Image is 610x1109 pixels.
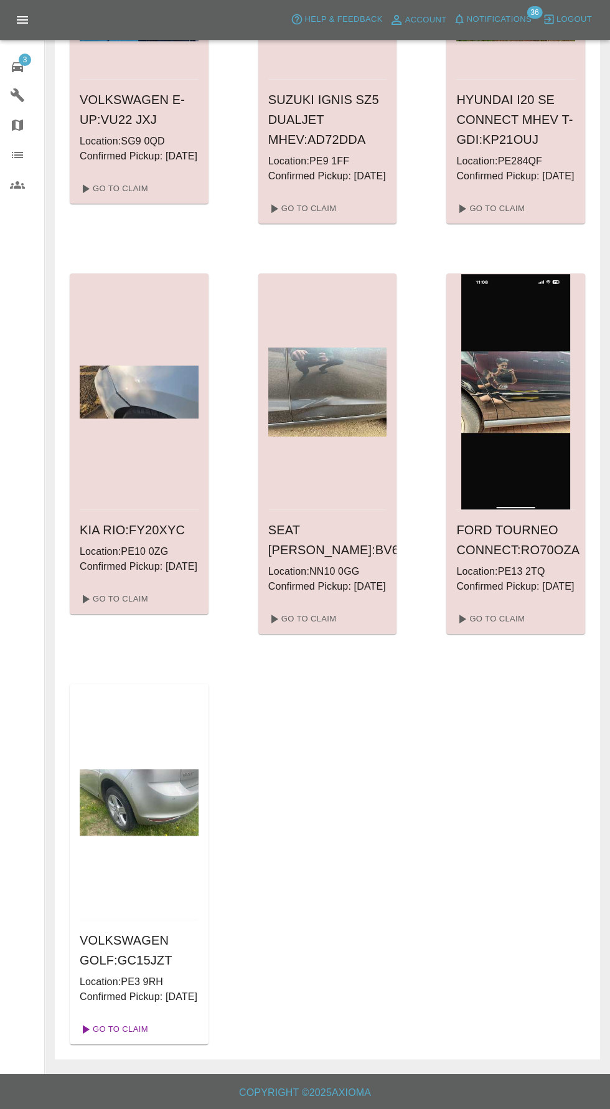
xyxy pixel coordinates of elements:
[556,12,592,27] span: Logout
[540,10,595,29] button: Logout
[386,10,450,30] a: Account
[263,609,340,629] a: Go To Claim
[288,10,385,29] button: Help & Feedback
[450,10,535,29] button: Notifications
[80,134,199,149] p: Location: SG9 0QD
[80,520,199,540] h6: KIA RIO : FY20XYC
[405,13,447,27] span: Account
[456,154,575,169] p: Location: PE284QF
[19,54,31,66] span: 3
[268,564,387,579] p: Location: NN10 0GG
[451,199,528,219] a: Go To Claim
[268,154,387,169] p: Location: PE9 1FF
[456,579,575,594] p: Confirmed Pickup: [DATE]
[456,90,575,149] h6: HYUNDAI I20 SE CONNECT MHEV T-GDI : KP21OUJ
[80,989,199,1004] p: Confirmed Pickup: [DATE]
[80,149,199,164] p: Confirmed Pickup: [DATE]
[80,975,199,989] p: Location: PE3 9RH
[80,90,199,130] h6: VOLKSWAGEN E-UP : VU22 JXJ
[268,169,387,184] p: Confirmed Pickup: [DATE]
[304,12,382,27] span: Help & Feedback
[456,564,575,579] p: Location: PE13 2TQ
[75,1019,151,1039] a: Go To Claim
[527,6,542,19] span: 36
[75,589,151,609] a: Go To Claim
[268,520,387,560] h6: SEAT [PERSON_NAME] : BV69HVW
[268,90,387,149] h6: SUZUKI IGNIS SZ5 DUALJET MHEV : AD72DDA
[451,609,528,629] a: Go To Claim
[456,520,575,560] h6: FORD TOURNEO CONNECT : RO70OZA
[80,930,199,970] h6: VOLKSWAGEN GOLF : GC15JZT
[80,544,199,559] p: Location: PE10 0ZG
[467,12,532,27] span: Notifications
[7,5,37,35] button: Open drawer
[268,579,387,594] p: Confirmed Pickup: [DATE]
[10,1084,600,1102] h6: Copyright © 2025 Axioma
[456,169,575,184] p: Confirmed Pickup: [DATE]
[80,559,199,574] p: Confirmed Pickup: [DATE]
[263,199,340,219] a: Go To Claim
[75,179,151,199] a: Go To Claim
